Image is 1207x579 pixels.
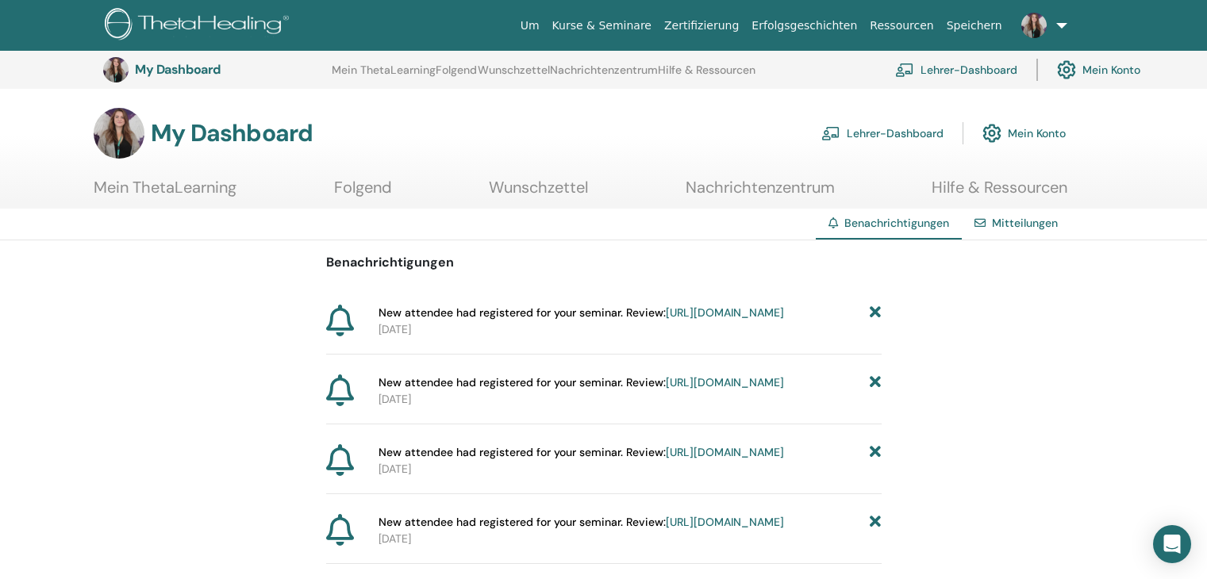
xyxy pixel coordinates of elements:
[821,126,840,140] img: chalkboard-teacher.svg
[982,116,1066,151] a: Mein Konto
[489,178,588,209] a: Wunschzettel
[379,321,882,338] p: [DATE]
[326,253,882,272] p: Benachrichtigungen
[895,52,1017,87] a: Lehrer-Dashboard
[135,62,294,77] h3: My Dashboard
[436,63,477,89] a: Folgend
[658,11,745,40] a: Zertifizierung
[151,119,313,148] h3: My Dashboard
[379,514,784,531] span: New attendee had registered for your seminar. Review:
[379,391,882,408] p: [DATE]
[105,8,294,44] img: logo.png
[932,178,1067,209] a: Hilfe & Ressourcen
[895,63,914,77] img: chalkboard-teacher.svg
[745,11,863,40] a: Erfolgsgeschichten
[844,216,949,230] span: Benachrichtigungen
[863,11,940,40] a: Ressourcen
[666,305,784,320] a: [URL][DOMAIN_NAME]
[546,11,658,40] a: Kurse & Seminare
[666,445,784,459] a: [URL][DOMAIN_NAME]
[478,63,550,89] a: Wunschzettel
[514,11,546,40] a: Um
[821,116,944,151] a: Lehrer-Dashboard
[379,531,882,547] p: [DATE]
[666,375,784,389] a: [URL][DOMAIN_NAME]
[982,120,1001,147] img: cog.svg
[332,63,436,89] a: Mein ThetaLearning
[94,178,236,209] a: Mein ThetaLearning
[686,178,835,209] a: Nachrichtenzentrum
[334,178,392,209] a: Folgend
[550,63,658,89] a: Nachrichtenzentrum
[379,305,784,321] span: New attendee had registered for your seminar. Review:
[1057,56,1076,83] img: cog.svg
[940,11,1009,40] a: Speichern
[666,515,784,529] a: [URL][DOMAIN_NAME]
[94,108,144,159] img: default.jpg
[103,57,129,82] img: default.jpg
[992,216,1058,230] a: Mitteilungen
[379,374,784,391] span: New attendee had registered for your seminar. Review:
[1021,13,1047,38] img: default.jpg
[658,63,755,89] a: Hilfe & Ressourcen
[379,461,882,477] p: [DATE]
[1057,52,1140,87] a: Mein Konto
[1153,525,1191,563] div: Open Intercom Messenger
[379,444,784,461] span: New attendee had registered for your seminar. Review:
